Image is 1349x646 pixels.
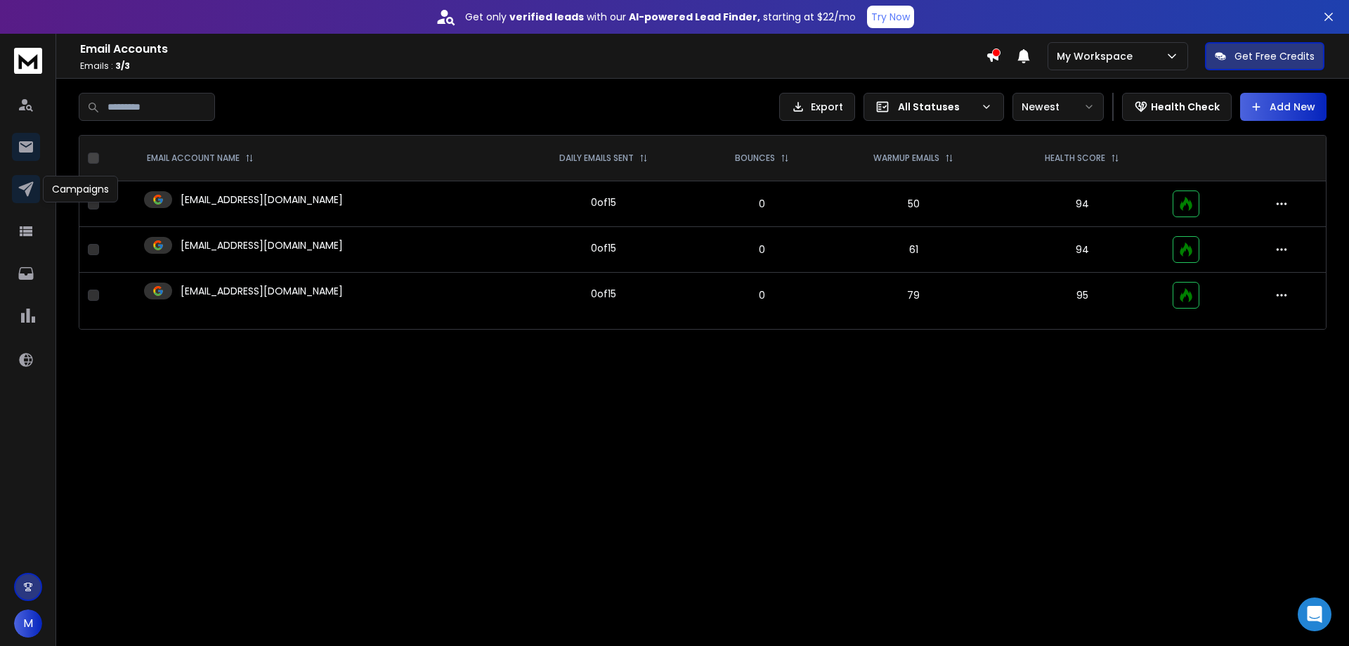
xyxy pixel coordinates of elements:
[1045,153,1105,164] p: HEALTH SCORE
[1234,49,1315,63] p: Get Free Credits
[181,238,343,252] p: [EMAIL_ADDRESS][DOMAIN_NAME]
[827,227,1001,273] td: 61
[43,176,118,202] div: Campaigns
[1001,181,1164,227] td: 94
[14,609,42,638] button: M
[115,60,130,72] span: 3 / 3
[509,10,584,24] strong: verified leads
[80,41,986,58] h1: Email Accounts
[706,243,819,257] p: 0
[465,10,856,24] p: Get only with our starting at $22/mo
[1001,227,1164,273] td: 94
[898,100,975,114] p: All Statuses
[591,287,616,301] div: 0 of 15
[1240,93,1327,121] button: Add New
[14,48,42,74] img: logo
[1205,42,1324,70] button: Get Free Credits
[181,284,343,298] p: [EMAIL_ADDRESS][DOMAIN_NAME]
[80,60,986,72] p: Emails :
[867,6,914,28] button: Try Now
[779,93,855,121] button: Export
[1122,93,1232,121] button: Health Check
[1151,100,1220,114] p: Health Check
[706,197,819,211] p: 0
[827,181,1001,227] td: 50
[147,153,254,164] div: EMAIL ACCOUNT NAME
[1012,93,1104,121] button: Newest
[706,288,819,302] p: 0
[629,10,760,24] strong: AI-powered Lead Finder,
[591,241,616,255] div: 0 of 15
[1298,597,1331,631] div: Open Intercom Messenger
[827,273,1001,318] td: 79
[1001,273,1164,318] td: 95
[181,193,343,207] p: [EMAIL_ADDRESS][DOMAIN_NAME]
[735,153,775,164] p: BOUNCES
[559,153,634,164] p: DAILY EMAILS SENT
[1057,49,1138,63] p: My Workspace
[591,195,616,209] div: 0 of 15
[873,153,939,164] p: WARMUP EMAILS
[871,10,910,24] p: Try Now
